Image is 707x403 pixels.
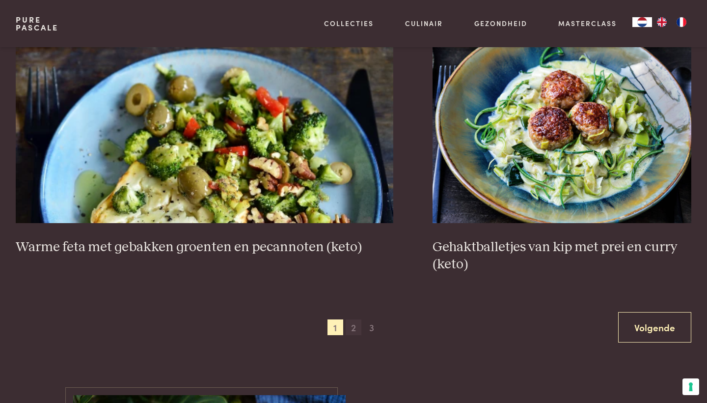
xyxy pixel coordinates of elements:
img: Gehaktballetjes van kip met prei en curry (keto) [433,27,691,223]
a: NL [632,17,652,27]
a: EN [652,17,672,27]
a: Masterclass [558,18,617,29]
h3: Gehaktballetjes van kip met prei en curry (keto) [433,239,691,273]
aside: Language selected: Nederlands [632,17,691,27]
a: Collecties [324,18,374,29]
img: Warme feta met gebakken groenten en pecannoten (keto) [16,27,394,223]
a: Gehaktballetjes van kip met prei en curry (keto) Gehaktballetjes van kip met prei en curry (keto) [433,27,691,273]
a: Volgende [618,312,691,343]
a: Gezondheid [474,18,527,29]
div: Language [632,17,652,27]
ul: Language list [652,17,691,27]
span: 3 [364,319,380,335]
a: Warme feta met gebakken groenten en pecannoten (keto) Warme feta met gebakken groenten en pecanno... [16,27,394,256]
a: FR [672,17,691,27]
h3: Warme feta met gebakken groenten en pecannoten (keto) [16,239,394,256]
span: 2 [346,319,361,335]
button: Uw voorkeuren voor toestemming voor trackingtechnologieën [682,378,699,395]
span: 1 [327,319,343,335]
a: Culinair [405,18,443,29]
a: PurePascale [16,16,58,31]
